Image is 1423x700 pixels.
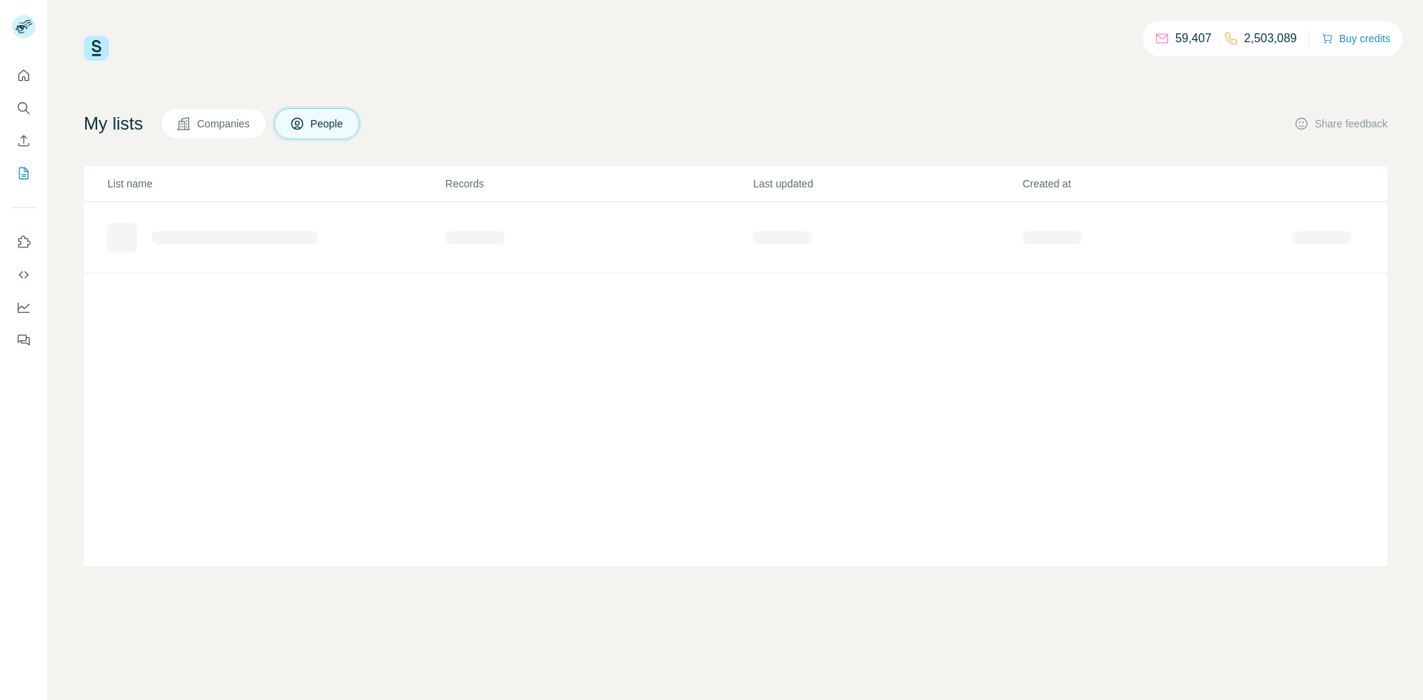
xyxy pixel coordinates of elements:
p: 2,503,089 [1244,30,1297,47]
button: Feedback [12,327,36,353]
h4: My lists [84,112,143,136]
button: Search [12,95,36,121]
p: Records [445,176,752,191]
button: My lists [12,160,36,187]
button: Dashboard [12,294,36,321]
span: People [311,116,345,131]
button: Enrich CSV [12,127,36,154]
p: 59,407 [1175,30,1212,47]
button: Share feedback [1294,116,1387,131]
span: Companies [197,116,251,131]
p: Created at [1023,176,1290,191]
button: Quick start [12,62,36,89]
button: Use Surfe on LinkedIn [12,229,36,256]
p: Last updated [753,176,1021,191]
button: Buy credits [1321,28,1390,49]
img: Surfe Logo [84,36,109,61]
p: List name [107,176,444,191]
button: Use Surfe API [12,261,36,288]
